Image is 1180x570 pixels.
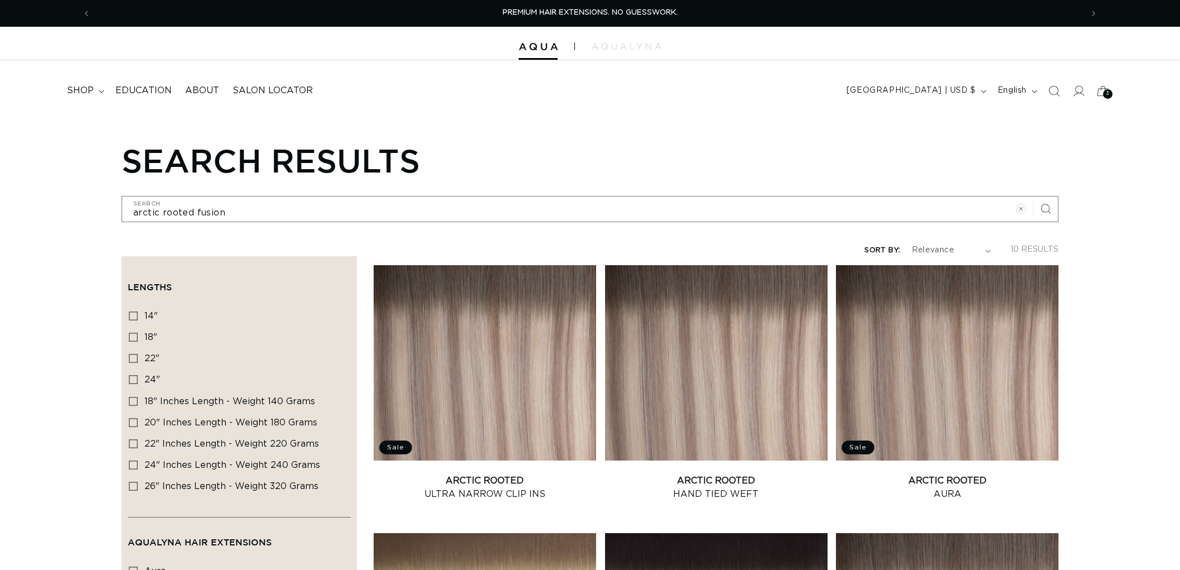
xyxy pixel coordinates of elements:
[122,197,1058,222] input: Search
[605,474,828,501] a: Arctic Rooted Hand Tied Weft
[144,354,159,363] span: 22"
[67,85,94,97] span: shop
[374,474,596,501] a: Arctic Rooted Ultra Narrow Clip Ins
[502,9,678,16] span: PREMIUM HAIR EXTENSIONS. NO GUESSWORK.
[144,482,318,491] span: 26" Inches length - Weight 320 grams
[144,312,158,320] span: 14"
[233,85,313,97] span: Salon Locator
[122,141,1058,179] h1: Search results
[1033,197,1058,221] button: Search
[847,85,976,97] span: [GEOGRAPHIC_DATA] | USD $
[115,85,172,97] span: Education
[144,375,160,384] span: 24"
[128,518,351,558] summary: AquaLyna Hair Extensions (0 selected)
[1106,89,1110,99] span: 3
[864,247,900,254] label: Sort by:
[60,78,109,103] summary: shop
[109,78,178,103] a: Education
[144,418,317,427] span: 20" Inches length - Weight 180 grams
[178,78,226,103] a: About
[128,262,351,303] summary: Lengths (0 selected)
[1042,79,1066,103] summary: Search
[519,43,558,51] img: Aqua Hair Extensions
[144,397,315,406] span: 18" Inches length - Weight 140 grams
[592,43,661,50] img: aqualyna.com
[185,85,219,97] span: About
[1010,246,1058,253] span: 10 results
[991,80,1042,102] button: English
[128,537,272,547] span: AquaLyna Hair Extensions
[840,80,991,102] button: [GEOGRAPHIC_DATA] | USD $
[144,461,320,470] span: 24" Inches length - Weight 240 grams
[1081,3,1106,24] button: Next announcement
[836,474,1058,501] a: Arctic Rooted Aura
[128,282,172,292] span: Lengths
[226,78,320,103] a: Salon Locator
[144,439,319,448] span: 22" Inches length - Weight 220 grams
[998,85,1027,97] span: English
[144,333,157,342] span: 18"
[74,3,99,24] button: Previous announcement
[1009,197,1033,221] button: Clear search term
